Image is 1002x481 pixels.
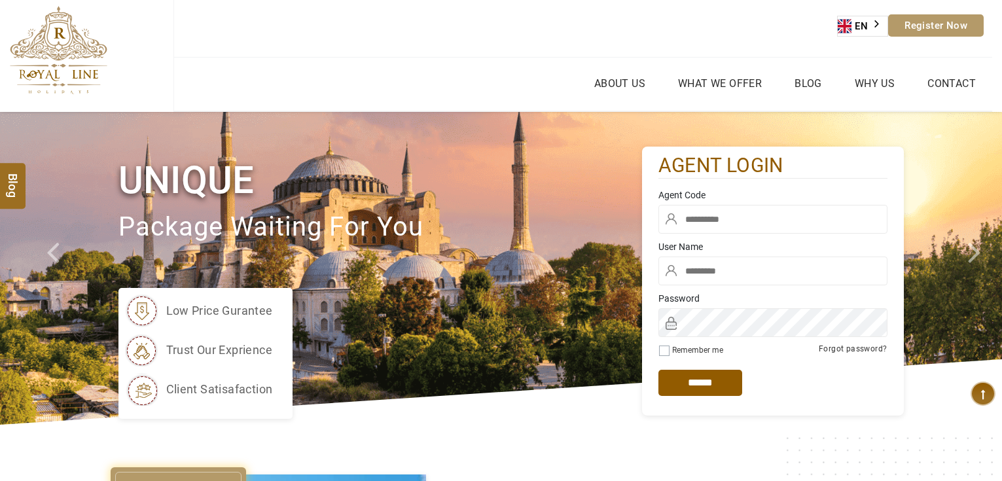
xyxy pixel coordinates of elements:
[838,16,887,36] a: EN
[952,112,1002,425] a: Check next image
[118,205,642,249] p: package waiting for you
[125,334,273,366] li: trust our exprience
[30,112,81,425] a: Check next prev
[10,6,107,94] img: The Royal Line Holidays
[658,292,887,305] label: Password
[658,240,887,253] label: User Name
[888,14,984,37] a: Register Now
[672,346,723,355] label: Remember me
[819,344,887,353] a: Forgot password?
[837,16,888,37] aside: Language selected: English
[837,16,888,37] div: Language
[5,173,22,184] span: Blog
[658,188,887,202] label: Agent Code
[658,153,887,179] h2: agent login
[851,74,898,93] a: Why Us
[125,373,273,406] li: client satisafaction
[791,74,825,93] a: Blog
[924,74,979,93] a: Contact
[675,74,765,93] a: What we Offer
[591,74,649,93] a: About Us
[125,294,273,327] li: low price gurantee
[118,156,642,205] h1: Unique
